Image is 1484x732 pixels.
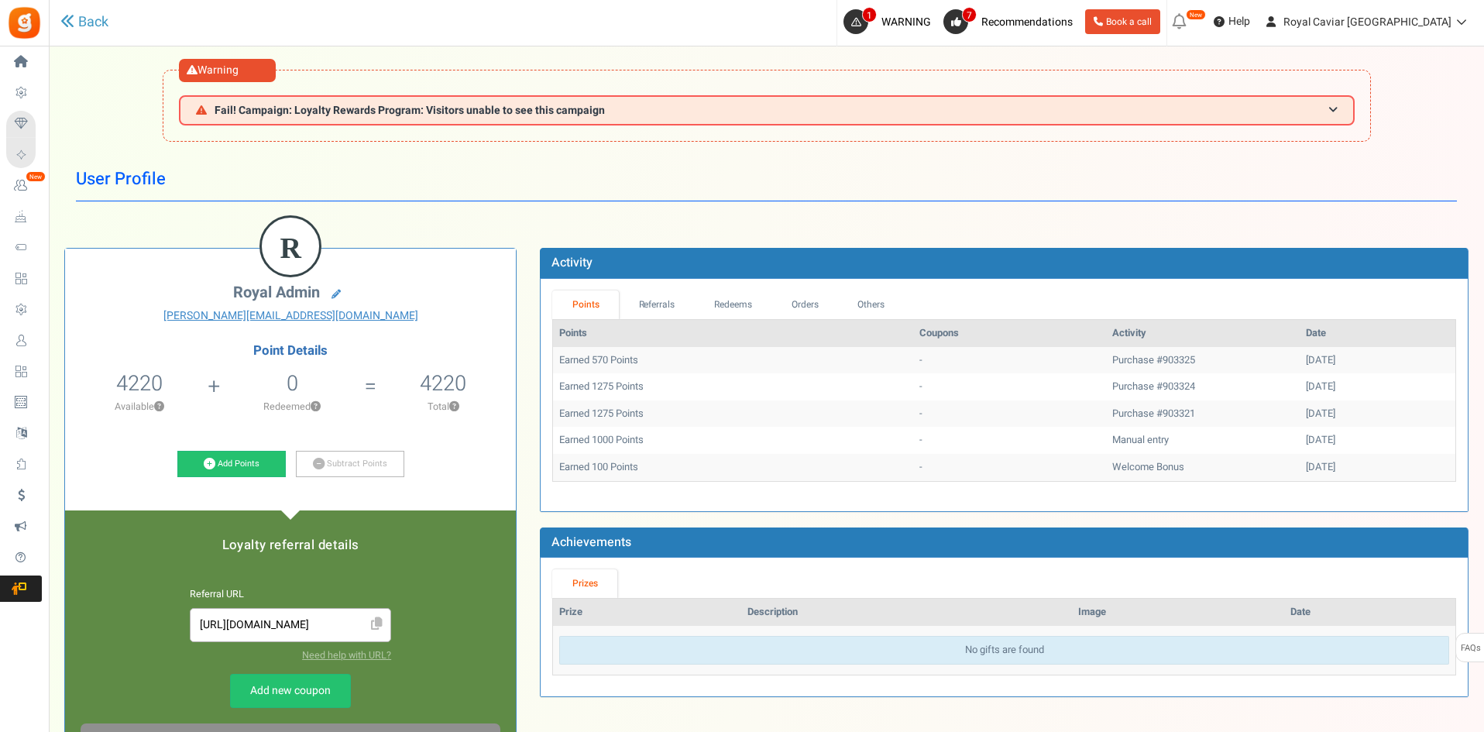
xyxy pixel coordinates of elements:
[1085,9,1160,34] a: Book a call
[1306,353,1449,368] div: [DATE]
[179,59,276,82] div: Warning
[177,451,286,477] a: Add Points
[1283,14,1451,30] span: Royal Caviar [GEOGRAPHIC_DATA]
[262,218,319,278] figcaption: R
[553,373,913,400] td: Earned 1275 Points
[6,173,42,199] a: New
[154,402,164,412] button: ?
[311,402,321,412] button: ?
[553,400,913,428] td: Earned 1275 Points
[1106,347,1300,374] td: Purchase #903325
[1112,432,1169,447] span: Manual entry
[1225,14,1250,29] span: Help
[420,372,466,395] h5: 4220
[222,400,362,414] p: Redeemed
[1306,407,1449,421] div: [DATE]
[230,674,351,708] a: Add new coupon
[287,372,298,395] h5: 0
[1306,433,1449,448] div: [DATE]
[553,347,913,374] td: Earned 570 Points
[7,5,42,40] img: Gratisfaction
[1072,599,1284,626] th: Image
[943,9,1079,34] a: 7 Recommendations
[741,599,1072,626] th: Description
[1106,373,1300,400] td: Purchase #903324
[619,290,695,319] a: Referrals
[1306,460,1449,475] div: [DATE]
[1207,9,1256,34] a: Help
[449,402,459,412] button: ?
[296,451,404,477] a: Subtract Points
[26,171,46,182] em: New
[65,344,516,358] h4: Point Details
[881,14,931,30] span: WARNING
[553,320,913,347] th: Points
[913,427,1106,454] td: -
[551,253,593,272] b: Activity
[552,290,619,319] a: Points
[913,347,1106,374] td: -
[913,454,1106,481] td: -
[1106,400,1300,428] td: Purchase #903321
[913,320,1106,347] th: Coupons
[1186,9,1206,20] em: New
[1460,634,1481,663] span: FAQs
[77,308,504,324] a: [PERSON_NAME][EMAIL_ADDRESS][DOMAIN_NAME]
[1106,454,1300,481] td: Welcome Bonus
[913,400,1106,428] td: -
[116,368,163,399] span: 4220
[695,290,772,319] a: Redeems
[73,400,206,414] p: Available
[553,599,740,626] th: Prize
[962,7,977,22] span: 7
[862,7,877,22] span: 1
[378,400,508,414] p: Total
[364,611,389,638] span: Click to Copy
[81,538,500,552] h5: Loyalty referral details
[552,569,617,598] a: Prizes
[1306,380,1449,394] div: [DATE]
[215,105,605,116] span: Fail! Campaign: Loyalty Rewards Program: Visitors unable to see this campaign
[1300,320,1455,347] th: Date
[553,427,913,454] td: Earned 1000 Points
[981,14,1073,30] span: Recommendations
[190,589,391,600] h6: Referral URL
[1284,599,1455,626] th: Date
[559,636,1449,665] div: No gifts are found
[302,648,391,662] a: Need help with URL?
[76,157,1457,201] h1: User Profile
[553,454,913,481] td: Earned 100 Points
[913,373,1106,400] td: -
[1106,320,1300,347] th: Activity
[843,9,937,34] a: 1 WARNING
[233,281,320,304] span: Royal Admin
[838,290,905,319] a: Others
[551,533,631,552] b: Achievements
[771,290,838,319] a: Orders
